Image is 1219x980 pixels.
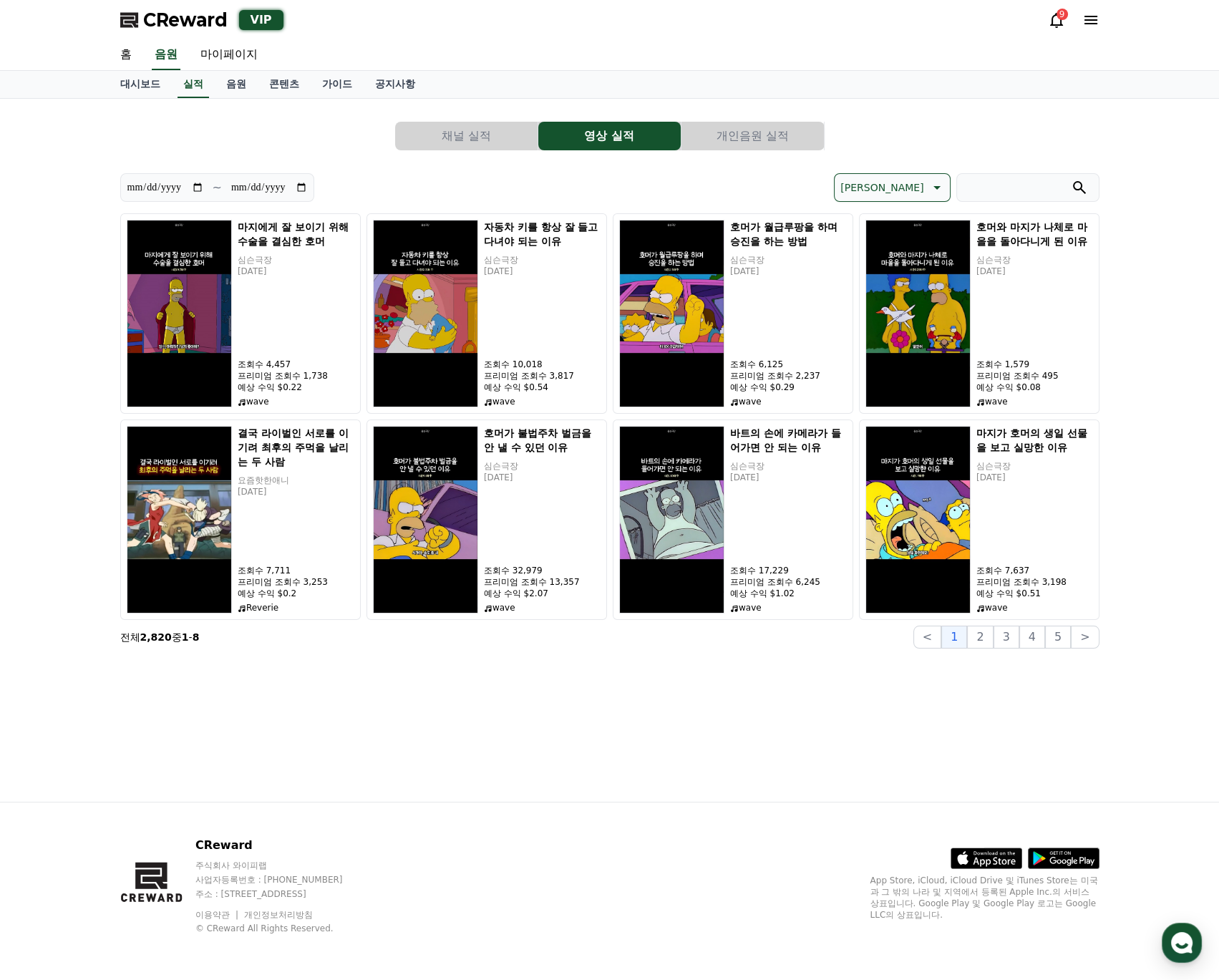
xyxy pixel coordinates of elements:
a: 실적 [178,71,209,98]
p: 예상 수익 $0.22 [238,382,354,393]
p: 프리미엄 조회수 2,237 [730,370,847,382]
button: 5 [1045,626,1071,649]
button: 바트의 손에 카메라가 들어가면 안 되는 이유 바트의 손에 카메라가 들어가면 안 되는 이유 심슨극장 [DATE] 조회수 17,229 프리미엄 조회수 6,245 예상 수익 $1.... [613,419,853,620]
span: 홈 [45,475,54,487]
p: 조회수 32,979 [484,565,601,576]
p: 조회수 1,579 [976,359,1093,370]
p: 예상 수익 $1.02 [730,588,847,599]
p: wave [730,602,847,613]
a: 음원 [152,40,180,70]
p: [DATE] [238,486,354,498]
p: [DATE] [976,266,1093,277]
p: ~ [213,179,222,196]
a: 홈 [4,454,94,490]
img: 바트의 손에 카메라가 들어가면 안 되는 이유 [619,426,724,613]
h5: 결국 라이벌인 서로를 이기려 최후의 주먹을 날리는 두 사람 [238,426,354,469]
button: 결국 라이벌인 서로를 이기려 최후의 주먹을 날리는 두 사람 결국 라이벌인 서로를 이기려 최후의 주먹을 날리는 두 사람 요즘핫한애니 [DATE] 조회수 7,711 프리미엄 조회... [120,419,361,620]
p: Reverie [238,602,354,613]
p: wave [484,396,601,407]
p: 심슨극장 [484,460,601,472]
h5: 호머가 월급루팡을 하며 승진을 하는 방법 [730,220,847,248]
button: > [1071,626,1099,649]
button: 4 [1019,626,1045,649]
strong: 1 [182,631,189,643]
p: 프리미엄 조회수 13,357 [484,576,601,588]
p: 프리미엄 조회수 6,245 [730,576,847,588]
p: 심슨극장 [484,254,601,266]
p: © CReward All Rights Reserved. [195,923,370,934]
strong: 8 [193,631,200,643]
button: 마지에게 잘 보이기 위해 수술을 결심한 호머 마지에게 잘 보이기 위해 수술을 결심한 호머 심슨극장 [DATE] 조회수 4,457 프리미엄 조회수 1,738 예상 수익 $0.2... [120,213,361,414]
p: wave [730,396,847,407]
div: 9 [1057,9,1068,20]
p: wave [238,396,354,407]
p: wave [976,602,1093,613]
span: CReward [143,9,228,31]
p: 주식회사 와이피랩 [195,860,370,871]
p: 심슨극장 [730,254,847,266]
p: 예상 수익 $0.08 [976,382,1093,393]
span: 대화 [131,476,148,487]
button: 자동차 키를 항상 잘 들고 다녀야 되는 이유 자동차 키를 항상 잘 들고 다녀야 되는 이유 심슨극장 [DATE] 조회수 10,018 프리미엄 조회수 3,817 예상 수익 $0.... [366,213,607,414]
h5: 바트의 손에 카메라가 들어가면 안 되는 이유 [730,426,847,455]
p: 조회수 10,018 [484,359,601,370]
p: 조회수 17,229 [730,565,847,576]
p: 심슨극장 [976,460,1093,472]
p: [DATE] [238,266,354,277]
p: 예상 수익 $0.2 [238,588,354,599]
a: 마이페이지 [189,40,269,70]
p: 조회수 6,125 [730,359,847,370]
p: [DATE] [484,472,601,483]
img: 결국 라이벌인 서로를 이기려 최후의 주먹을 날리는 두 사람 [127,426,232,613]
button: 영상 실적 [538,122,681,150]
p: 심슨극장 [730,460,847,472]
h5: 마지가 호머의 생일 선물을 보고 실망한 이유 [976,426,1093,455]
button: 호머와 마지가 나체로 마을을 돌아다니게 된 이유 호머와 마지가 나체로 마을을 돌아다니게 된 이유 심슨극장 [DATE] 조회수 1,579 프리미엄 조회수 495 예상 수익 $0... [859,213,1099,414]
a: 콘텐츠 [258,71,311,98]
p: 조회수 7,711 [238,565,354,576]
p: App Store, iCloud, iCloud Drive 및 iTunes Store는 미국과 그 밖의 나라 및 지역에서 등록된 Apple Inc.의 서비스 상표입니다. Goo... [870,875,1099,921]
div: VIP [239,10,283,30]
button: 3 [994,626,1019,649]
p: 전체 중 - [120,630,200,644]
p: 프리미엄 조회수 1,738 [238,370,354,382]
p: 심슨극장 [976,254,1093,266]
button: 호머가 월급루팡을 하며 승진을 하는 방법 호머가 월급루팡을 하며 승진을 하는 방법 심슨극장 [DATE] 조회수 6,125 프리미엄 조회수 2,237 예상 수익 $0.29 wave [613,213,853,414]
img: 마지가 호머의 생일 선물을 보고 실망한 이유 [865,426,971,613]
button: [PERSON_NAME] [834,173,950,202]
p: 예상 수익 $0.54 [484,382,601,393]
button: < [913,626,941,649]
p: 심슨극장 [238,254,354,266]
a: 설정 [185,454,275,490]
p: [DATE] [484,266,601,277]
p: 요즘핫한애니 [238,475,354,486]
p: CReward [195,837,370,854]
p: 프리미엄 조회수 495 [976,370,1093,382]
img: 호머가 월급루팡을 하며 승진을 하는 방법 [619,220,724,407]
p: 사업자등록번호 : [PHONE_NUMBER] [195,874,370,886]
img: 호머와 마지가 나체로 마을을 돌아다니게 된 이유 [865,220,971,407]
p: 예상 수익 $2.07 [484,588,601,599]
span: 설정 [221,475,238,487]
a: 이용약관 [195,910,241,920]
a: 채널 실적 [395,122,538,150]
p: [DATE] [730,472,847,483]
p: wave [976,396,1093,407]
a: 공지사항 [364,71,427,98]
a: 9 [1048,11,1065,29]
p: [PERSON_NAME] [840,178,923,198]
button: 마지가 호머의 생일 선물을 보고 실망한 이유 마지가 호머의 생일 선물을 보고 실망한 이유 심슨극장 [DATE] 조회수 7,637 프리미엄 조회수 3,198 예상 수익 $0.5... [859,419,1099,620]
p: 예상 수익 $0.29 [730,382,847,393]
p: 프리미엄 조회수 3,198 [976,576,1093,588]
a: 대시보드 [109,71,172,98]
p: 프리미엄 조회수 3,817 [484,370,601,382]
p: 프리미엄 조회수 3,253 [238,576,354,588]
a: CReward [120,9,228,31]
a: 가이드 [311,71,364,98]
p: [DATE] [730,266,847,277]
a: 개인정보처리방침 [244,910,313,920]
a: 개인음원 실적 [681,122,825,150]
p: wave [484,602,601,613]
p: [DATE] [976,472,1093,483]
a: 홈 [109,40,143,70]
